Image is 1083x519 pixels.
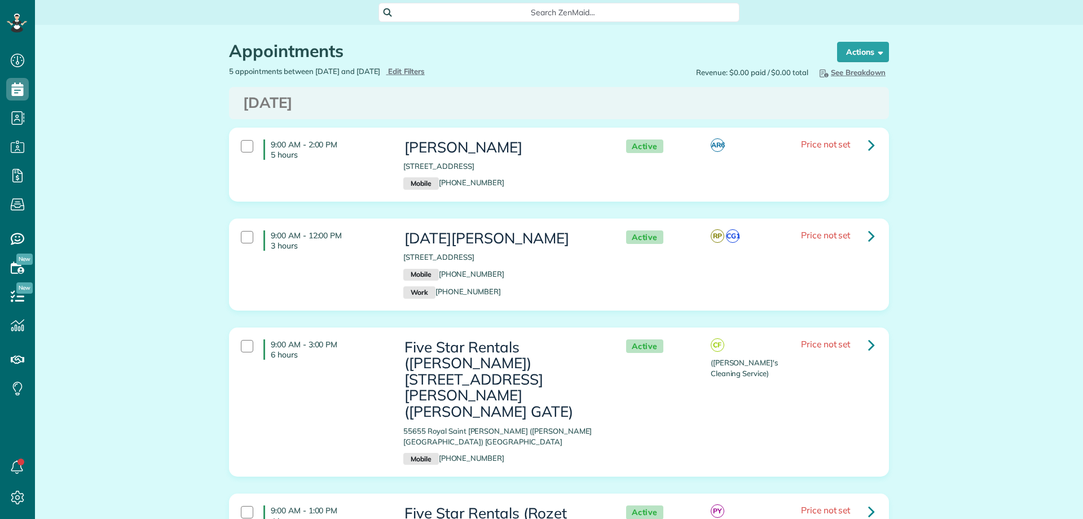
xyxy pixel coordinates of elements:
small: Work [403,286,435,299]
h4: 9:00 AM - 12:00 PM [263,230,386,251]
small: Mobile [403,269,438,281]
button: Actions [837,42,889,62]
span: Price not set [801,504,851,516]
span: Active [626,339,663,354]
h1: Appointments [229,42,816,60]
span: Edit Filters [388,67,425,76]
p: [STREET_ADDRESS] [403,252,603,263]
a: Work[PHONE_NUMBER] [403,287,501,296]
p: 6 hours [271,350,386,360]
p: 55655 Royal Saint [PERSON_NAME] ([PERSON_NAME][GEOGRAPHIC_DATA]) [GEOGRAPHIC_DATA] [403,426,603,447]
small: Mobile [403,177,438,190]
span: Active [626,230,663,245]
h3: [DATE] [243,95,875,111]
span: Price not set [801,138,851,150]
span: Active [626,139,663,154]
span: Price not set [801,229,851,241]
p: 5 hours [271,150,386,160]
h3: [DATE][PERSON_NAME] [403,230,603,247]
span: See Breakdown [817,68,886,77]
span: ([PERSON_NAME]'s Cleaning Service) [711,358,778,378]
span: Revenue: $0.00 paid / $0.00 total [696,67,808,78]
p: [STREET_ADDRESS] [403,161,603,172]
h3: Five Star Rentals ([PERSON_NAME]) [STREET_ADDRESS][PERSON_NAME] ([PERSON_NAME] GATE) [403,339,603,420]
span: AR6 [711,138,724,152]
a: Mobile[PHONE_NUMBER] [403,269,504,278]
a: Mobile[PHONE_NUMBER] [403,178,504,187]
small: Mobile [403,453,438,465]
a: Mobile[PHONE_NUMBER] [403,453,504,463]
p: 3 hours [271,241,386,251]
div: 5 appointments between [DATE] and [DATE] [221,66,559,77]
h4: 9:00 AM - 2:00 PM [263,139,386,160]
button: See Breakdown [814,66,889,78]
span: CG1 [726,229,739,243]
span: RP [711,229,724,243]
span: Price not set [801,338,851,350]
span: CF [711,338,724,352]
h4: 9:00 AM - 3:00 PM [263,339,386,360]
span: New [16,282,33,294]
span: PY [711,504,724,518]
h3: [PERSON_NAME] [403,139,603,156]
a: Edit Filters [386,67,425,76]
span: New [16,254,33,265]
